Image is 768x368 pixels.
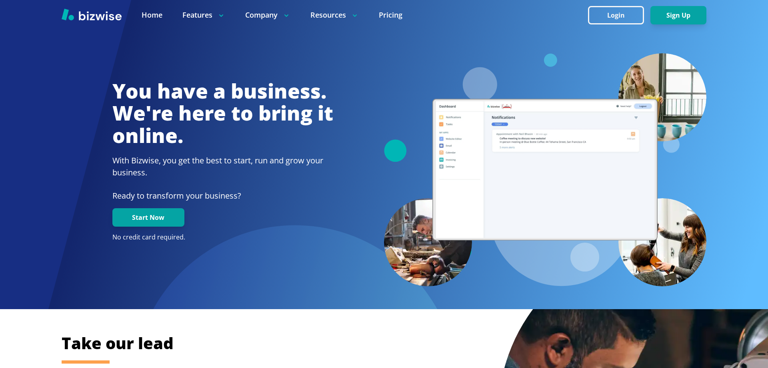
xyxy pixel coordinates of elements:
[112,190,333,202] p: Ready to transform your business?
[310,10,359,20] p: Resources
[62,8,122,20] img: Bizwise Logo
[650,12,706,19] a: Sign Up
[650,6,706,24] button: Sign Up
[182,10,225,20] p: Features
[245,10,290,20] p: Company
[588,6,644,24] button: Login
[112,214,184,221] a: Start Now
[112,80,333,147] h1: You have a business. We're here to bring it online.
[379,10,402,20] a: Pricing
[588,12,650,19] a: Login
[62,332,662,354] h2: Take our lead
[112,233,333,242] p: No credit card required.
[142,10,162,20] a: Home
[112,208,184,227] button: Start Now
[112,155,333,179] h2: With Bizwise, you get the best to start, run and grow your business.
